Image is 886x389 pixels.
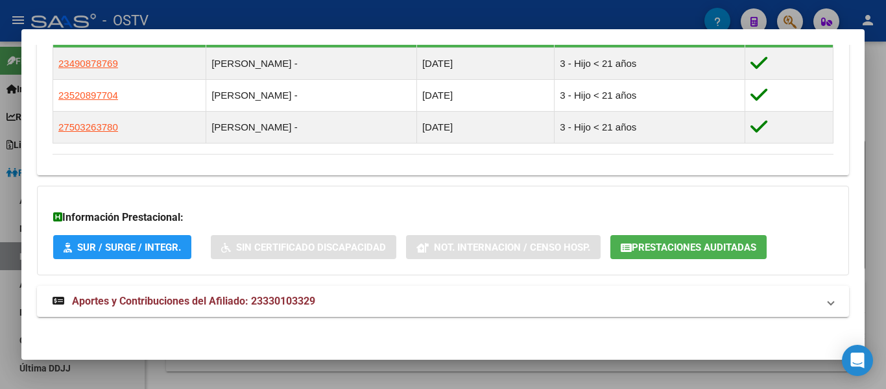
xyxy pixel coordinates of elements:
[555,48,745,80] td: 3 - Hijo < 21 años
[406,235,601,259] button: Not. Internacion / Censo Hosp.
[416,48,554,80] td: [DATE]
[58,58,118,69] span: 23490878769
[58,90,118,101] span: 23520897704
[53,235,191,259] button: SUR / SURGE / INTEGR.
[211,235,396,259] button: Sin Certificado Discapacidad
[72,295,315,307] span: Aportes y Contribuciones del Afiliado: 23330103329
[206,112,417,144] td: [PERSON_NAME] -
[58,121,118,132] span: 27503263780
[434,242,590,253] span: Not. Internacion / Censo Hosp.
[236,242,386,253] span: Sin Certificado Discapacidad
[206,80,417,112] td: [PERSON_NAME] -
[53,210,833,225] h3: Información Prestacional:
[416,112,554,144] td: [DATE]
[555,112,745,144] td: 3 - Hijo < 21 años
[610,235,767,259] button: Prestaciones Auditadas
[77,242,181,253] span: SUR / SURGE / INTEGR.
[206,48,417,80] td: [PERSON_NAME] -
[416,80,554,112] td: [DATE]
[555,80,745,112] td: 3 - Hijo < 21 años
[842,345,873,376] div: Open Intercom Messenger
[37,286,849,317] mat-expansion-panel-header: Aportes y Contribuciones del Afiliado: 23330103329
[632,242,756,253] span: Prestaciones Auditadas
